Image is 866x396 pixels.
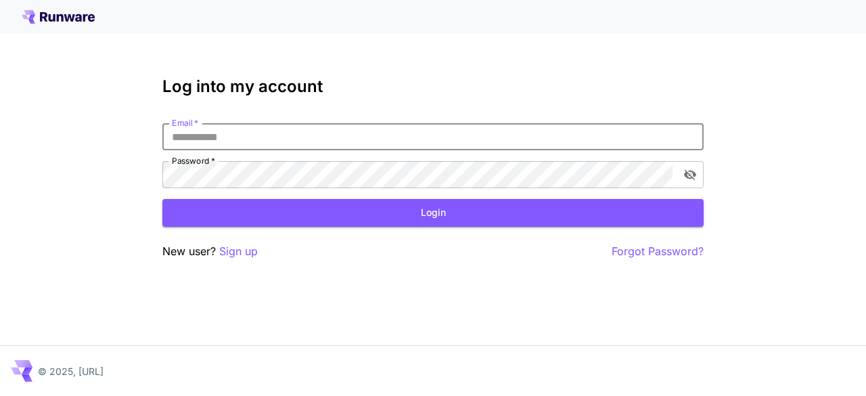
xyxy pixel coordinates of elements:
[172,117,198,129] label: Email
[219,243,258,260] button: Sign up
[678,162,702,187] button: toggle password visibility
[172,155,215,167] label: Password
[162,243,258,260] p: New user?
[162,199,704,227] button: Login
[612,243,704,260] button: Forgot Password?
[38,364,104,378] p: © 2025, [URL]
[162,77,704,96] h3: Log into my account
